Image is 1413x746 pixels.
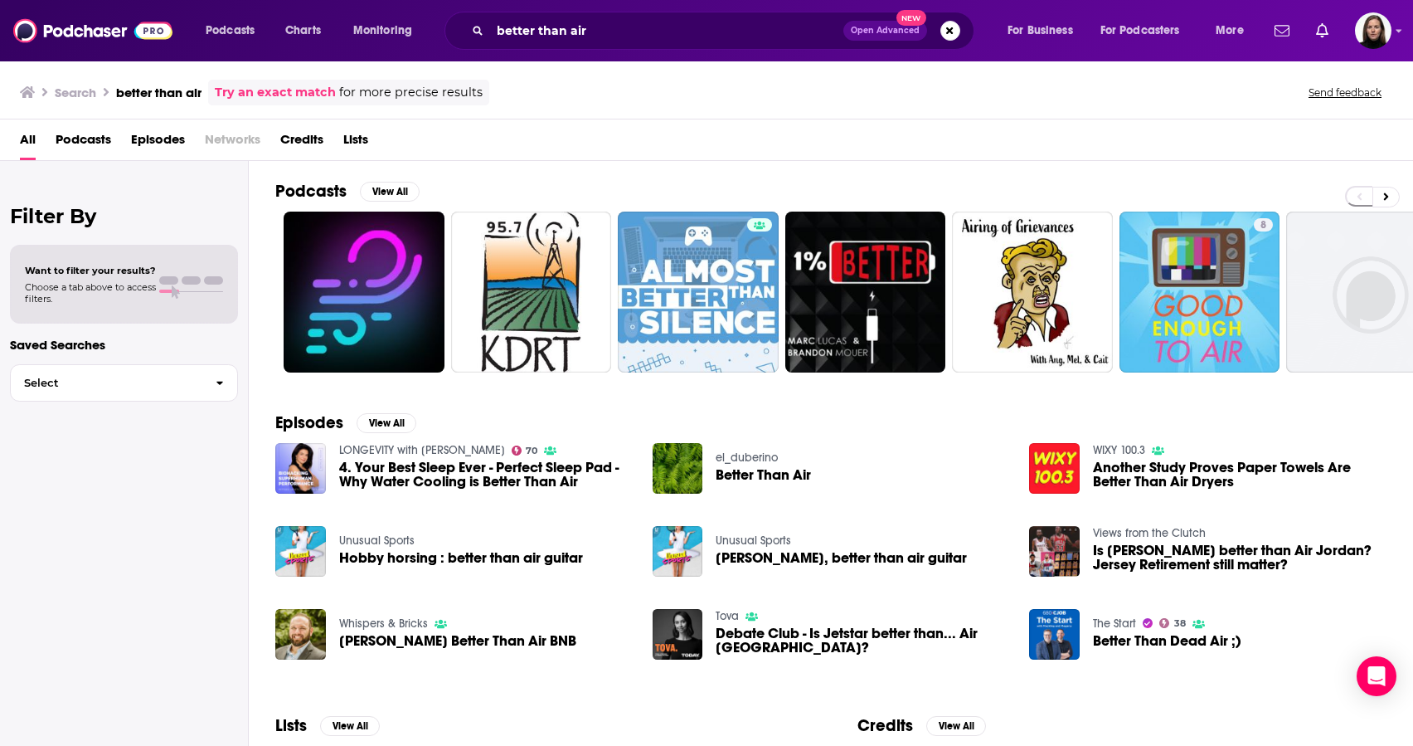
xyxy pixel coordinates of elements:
h2: Credits [857,715,913,736]
a: Hobby horsing, better than air guitar [653,526,703,577]
a: 38 [1159,618,1186,628]
button: View All [360,182,420,202]
a: All [20,126,36,160]
h2: Filter By [10,204,238,228]
img: Another Study Proves Paper Towels Are Better Than Air Dryers [1029,443,1080,494]
span: Monitoring [353,19,412,42]
span: [PERSON_NAME], better than air guitar [716,551,967,565]
img: Better Than Dead Air ;) [1029,609,1080,660]
a: Charts [274,17,331,44]
a: 8 [1254,218,1273,232]
span: Credits [280,126,323,160]
img: User Profile [1355,12,1391,49]
a: 4. Your Best Sleep Ever - Perfect Sleep Pad - Why Water Cooling is Better Than Air [339,461,633,489]
a: CreditsView All [857,715,986,736]
a: Unusual Sports [716,534,791,548]
span: Choose a tab above to access filters. [25,281,156,305]
a: Lists [343,126,368,160]
a: Views from the Clutch [1093,526,1206,540]
button: open menu [996,17,1094,44]
span: 70 [526,447,537,455]
img: Is Harden better than Air Jordan? Jersey Retirement still matter? [1029,526,1080,577]
span: For Podcasters [1100,19,1180,42]
a: Better Than Air [716,468,811,482]
button: open menu [1204,17,1265,44]
h2: Episodes [275,412,343,433]
a: Show notifications dropdown [1309,17,1335,45]
img: 4. Your Best Sleep Ever - Perfect Sleep Pad - Why Water Cooling is Better Than Air [275,443,326,494]
a: PodcastsView All [275,181,420,202]
span: 8 [1260,217,1266,234]
a: Another Study Proves Paper Towels Are Better Than Air Dryers [1093,461,1386,489]
button: Select [10,364,238,402]
button: Open AdvancedNew [843,21,927,41]
a: EpisodesView All [275,412,416,433]
span: Networks [205,126,260,160]
a: Tova [716,609,739,623]
span: New [896,10,926,26]
span: [PERSON_NAME] Better Than Air BNB [339,634,576,648]
button: Send feedback [1304,85,1386,100]
div: Search podcasts, credits, & more... [460,12,990,50]
a: el_duberino [716,451,778,465]
a: Whispers & Bricks [339,617,428,631]
a: Unusual Sports [339,534,415,548]
img: Debate Club - Is Jetstar better than... Air New Zealand? [653,609,703,660]
span: For Business [1008,19,1073,42]
a: ListsView All [275,715,380,736]
h2: Lists [275,715,307,736]
a: The Start [1093,617,1136,631]
a: LONGEVITY with Nathalie Niddam [339,443,505,457]
span: More [1216,19,1244,42]
span: Logged in as BevCat3 [1355,12,1391,49]
img: Better Than Air [653,443,703,494]
a: Better Than Dead Air ;) [1093,634,1241,648]
span: Podcasts [206,19,255,42]
a: Podcasts [56,126,111,160]
a: 8 [1119,212,1280,373]
img: Johnny Wolff Better Than Air BNB [275,609,326,660]
button: Show profile menu [1355,12,1391,49]
span: 38 [1174,620,1186,627]
span: for more precise results [339,83,483,102]
h3: better than air [116,85,202,100]
p: Saved Searches [10,337,238,353]
h3: Search [55,85,96,100]
span: Hobby horsing : better than air guitar [339,551,583,565]
div: Open Intercom Messenger [1357,656,1396,696]
a: Try an exact match [215,83,336,102]
span: Want to filter your results? [25,265,156,276]
span: Is [PERSON_NAME] better than Air Jordan? Jersey Retirement still matter? [1093,544,1386,572]
img: Hobby horsing : better than air guitar [275,526,326,577]
span: Charts [285,19,321,42]
span: Debate Club - Is Jetstar better than... Air [GEOGRAPHIC_DATA]? [716,627,1009,655]
button: open menu [194,17,276,44]
button: View All [357,413,416,433]
input: Search podcasts, credits, & more... [490,17,843,44]
span: Open Advanced [851,27,920,35]
a: Episodes [131,126,185,160]
a: Show notifications dropdown [1268,17,1296,45]
button: View All [320,716,380,736]
a: Debate Club - Is Jetstar better than... Air New Zealand? [716,627,1009,655]
a: WIXY 100.3 [1093,443,1145,457]
a: Is Harden better than Air Jordan? Jersey Retirement still matter? [1093,544,1386,572]
a: Hobby horsing, better than air guitar [716,551,967,565]
a: Johnny Wolff Better Than Air BNB [339,634,576,648]
button: open menu [342,17,434,44]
